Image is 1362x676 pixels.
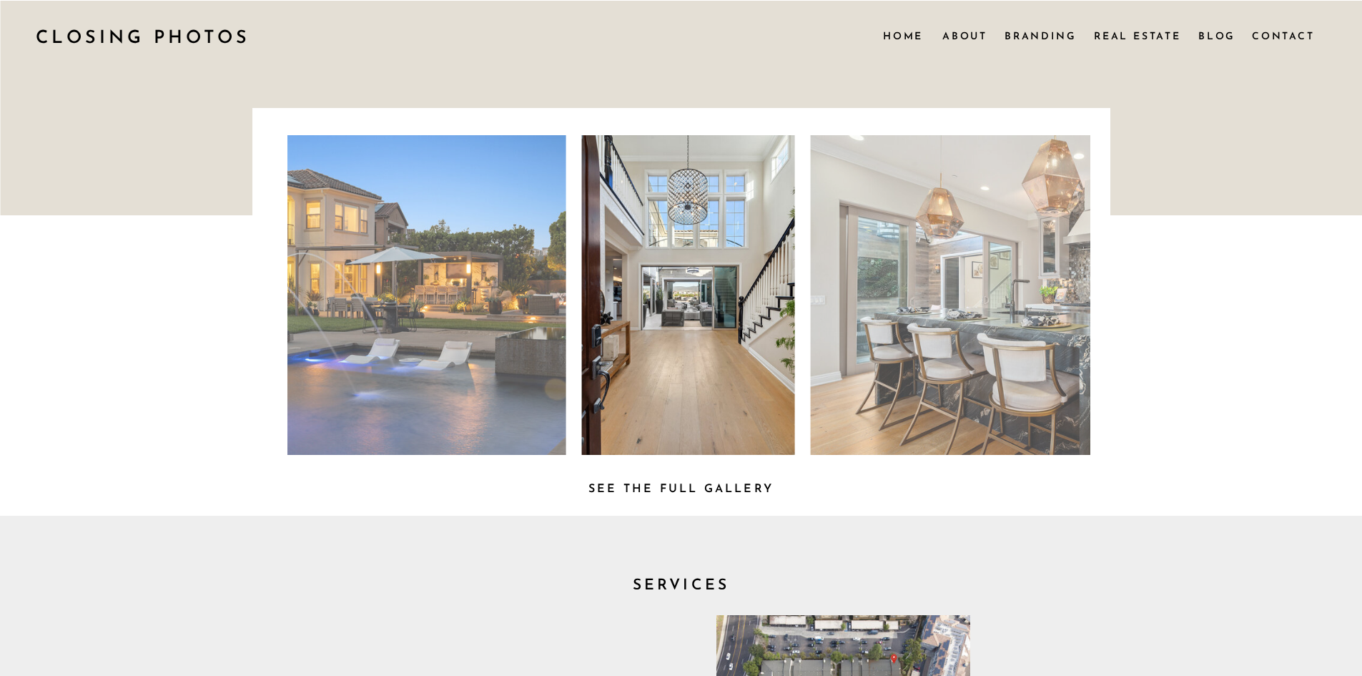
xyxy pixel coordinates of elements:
[942,28,986,44] a: About
[597,572,766,589] h2: SERVICES
[573,479,790,494] a: See the full Gallery
[36,22,263,49] a: CLOSING PHOTOS
[883,28,923,44] a: Home
[1252,28,1313,44] a: Contact
[1198,28,1237,44] a: Blog
[1094,28,1184,44] a: Real Estate
[1005,28,1077,44] a: Branding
